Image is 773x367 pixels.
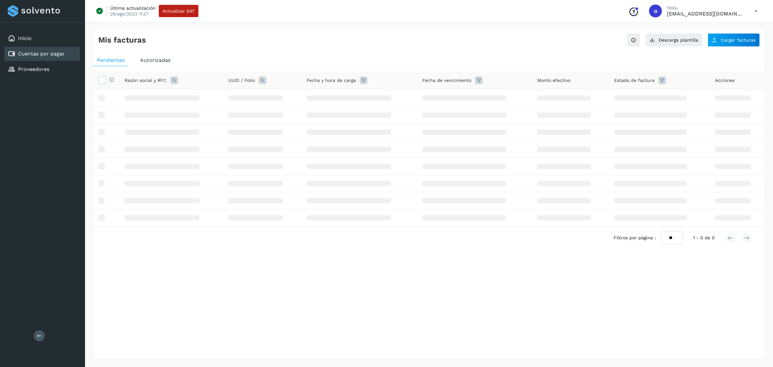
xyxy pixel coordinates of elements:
button: Descarga plantilla [645,33,702,47]
span: Fecha y hora de carga [307,77,356,84]
a: Proveedores [18,66,49,72]
p: Última actualización [110,5,156,11]
a: Inicio [18,35,32,41]
span: Cargar facturas [721,38,756,42]
span: Descarga plantilla [659,38,698,42]
span: 1 - 0 de 0 [693,234,715,241]
span: Actualizar SAT [163,9,195,13]
span: Razón social y RFC [125,77,167,84]
span: Pendientes [97,57,125,63]
p: Hola, [667,5,744,11]
span: Acciones [715,77,735,84]
span: Monto efectivo [537,77,570,84]
span: Autorizadas [140,57,170,63]
span: UUID / Folio [228,77,255,84]
span: Fecha de vencimiento [422,77,471,84]
div: Proveedores [5,62,80,76]
button: Cargar facturas [708,33,760,47]
span: Filtros por página : [614,234,656,241]
span: Estado de factura [614,77,654,84]
div: Inicio [5,31,80,45]
div: Cuentas por pagar [5,47,80,61]
p: 29/ago/2023 11:27 [110,11,148,17]
a: Cuentas por pagar [18,51,65,57]
p: orlando@rfllogistics.com.mx [667,11,744,17]
h4: Mis facturas [98,35,146,45]
button: Actualizar SAT [159,5,198,17]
